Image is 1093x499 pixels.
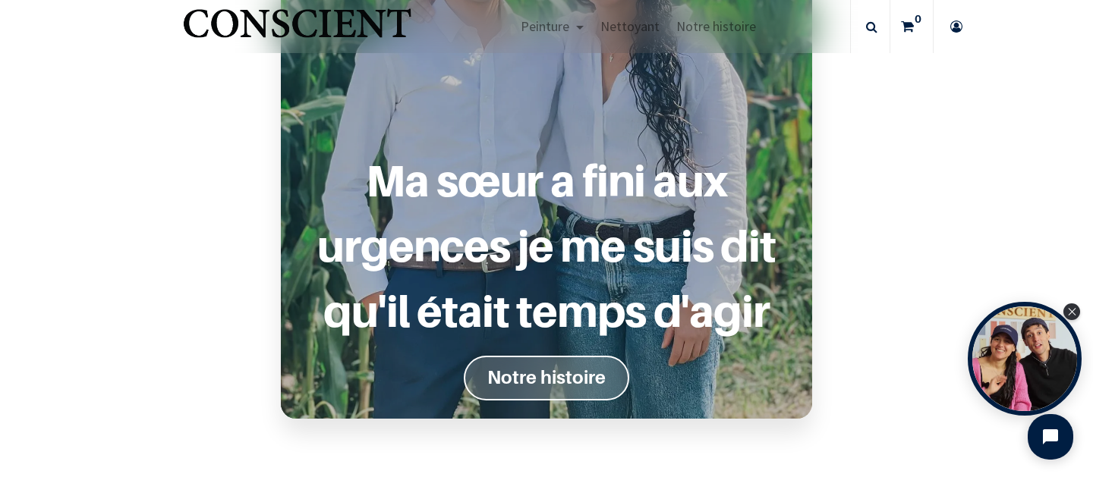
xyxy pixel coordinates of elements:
[299,148,794,344] a: Ma sœur a fini aux urgences je me suis dit qu'il était temps d'agir
[487,366,606,388] font: Notre histoire
[968,302,1082,416] div: Open Tolstoy widget
[521,17,569,35] span: Peinture
[968,302,1082,416] div: Tolstoy bubble widget
[911,11,925,27] sup: 0
[464,356,629,400] a: Notre histoire
[968,302,1082,416] div: Open Tolstoy
[600,17,660,35] span: Nettoyant
[1063,303,1080,320] div: Close Tolstoy widget
[1015,401,1086,472] iframe: Tidio Chat
[676,17,756,35] span: Notre histoire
